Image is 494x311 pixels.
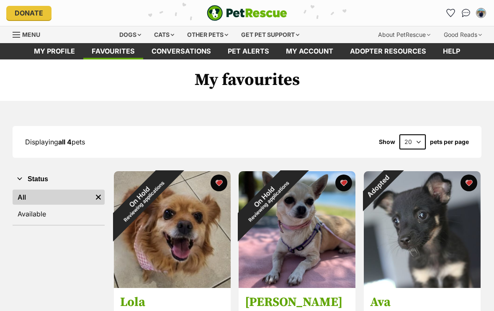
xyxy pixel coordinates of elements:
span: Displaying pets [25,138,85,146]
a: Menu [13,26,46,41]
div: On Hold [95,153,188,245]
button: favourite [461,175,477,191]
div: Other pets [181,26,234,43]
button: My account [474,6,488,20]
div: Cats [148,26,180,43]
a: Available [13,206,105,221]
div: Adopted [352,160,404,212]
ul: Account quick links [444,6,488,20]
button: Status [13,174,105,185]
div: Get pet support [235,26,305,43]
h3: [PERSON_NAME] [245,294,349,310]
a: conversations [143,43,219,59]
span: Menu [22,31,40,38]
a: My account [278,43,342,59]
a: Donate [6,6,51,20]
a: Conversations [459,6,473,20]
h3: Ava [370,294,474,310]
button: favourite [211,175,227,191]
label: pets per page [430,139,469,145]
a: My profile [26,43,83,59]
img: Minnie [239,171,355,288]
a: Adopted [364,282,481,290]
strong: all 4 [58,138,72,146]
img: Michelle Jowitt (shelly) profile pic [477,9,485,17]
span: Reviewing applications [247,180,291,223]
a: On HoldReviewing applications [239,282,355,290]
h3: Lola [120,294,224,310]
div: About PetRescue [372,26,436,43]
span: Reviewing applications [123,180,166,223]
img: Ava [364,171,481,288]
a: Remove filter [92,190,105,205]
div: Good Reads [438,26,488,43]
a: Pet alerts [219,43,278,59]
a: PetRescue [207,5,287,21]
a: Favourites [444,6,458,20]
button: favourite [336,175,352,191]
img: Lola [114,171,231,288]
img: logo-e224e6f780fb5917bec1dbf3a21bbac754714ae5b6737aabdf751b685950b380.svg [207,5,287,21]
div: Dogs [113,26,147,43]
a: On HoldReviewing applications [114,282,231,290]
div: On Hold [220,153,313,245]
a: Adopter resources [342,43,435,59]
span: Show [379,139,395,145]
div: Status [13,188,105,225]
a: Help [435,43,468,59]
a: Favourites [83,43,143,59]
img: chat-41dd97257d64d25036548639549fe6c8038ab92f7586957e7f3b1b290dea8141.svg [462,9,471,17]
a: All [13,190,92,205]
